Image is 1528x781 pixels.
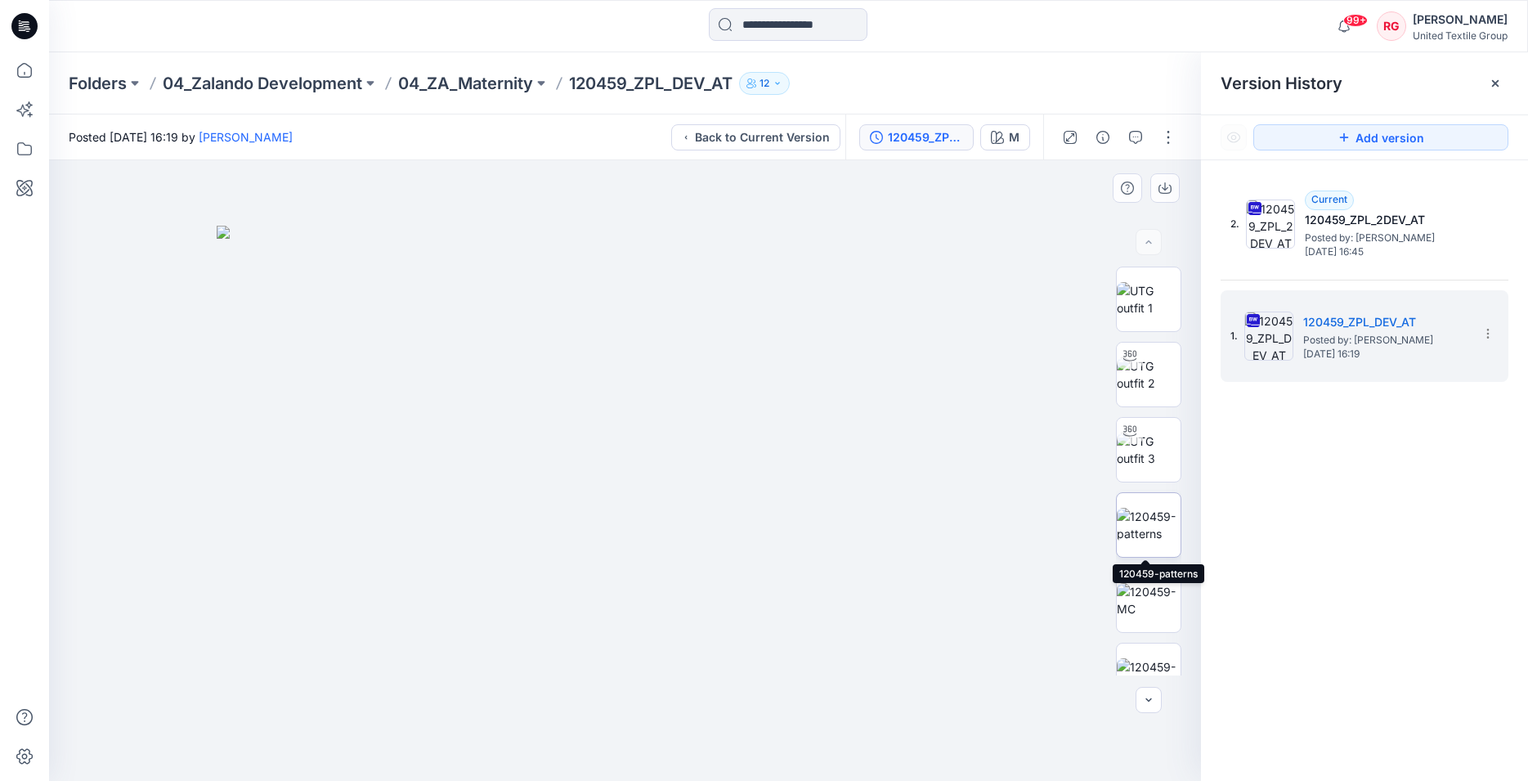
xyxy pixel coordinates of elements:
[859,124,974,150] button: 120459_ZPL_DEV_AT
[1303,312,1467,332] h5: 120459_ZPL_DEV_AT
[199,130,293,144] a: [PERSON_NAME]
[1230,329,1238,343] span: 1.
[398,72,533,95] a: 04_ZA_Maternity
[69,72,127,95] a: Folders
[1117,658,1181,693] img: 120459-wrkm
[1305,230,1468,246] span: Posted by: Anastasija Trusakova
[1090,124,1116,150] button: Details
[980,124,1030,150] button: M
[163,72,362,95] a: 04_Zalando Development
[69,128,293,146] span: Posted [DATE] 16:19 by
[1413,29,1508,42] div: United Textile Group
[1246,200,1295,249] img: 120459_ZPL_2DEV_AT
[1230,217,1239,231] span: 2.
[1117,583,1181,617] img: 120459-MC
[1303,348,1467,360] span: [DATE] 16:19
[1305,246,1468,258] span: [DATE] 16:45
[1253,124,1508,150] button: Add version
[671,124,840,150] button: Back to Current Version
[1413,10,1508,29] div: [PERSON_NAME]
[1117,433,1181,467] img: UTG outfit 3
[888,128,963,146] div: 120459_ZPL_DEV_AT
[1303,332,1467,348] span: Posted by: Anastasija Trusakova
[739,72,790,95] button: 12
[1221,74,1342,93] span: Version History
[1117,282,1181,316] img: UTG outfit 1
[1311,193,1347,205] span: Current
[1009,128,1019,146] div: M
[1489,77,1502,90] button: Close
[1377,11,1406,41] div: RG
[1117,357,1181,392] img: UTG outfit 2
[1117,508,1181,542] img: 120459-patterns
[1221,124,1247,150] button: Show Hidden Versions
[569,72,733,95] p: 120459_ZPL_DEV_AT
[760,74,769,92] p: 12
[1244,312,1293,361] img: 120459_ZPL_DEV_AT
[1343,14,1368,27] span: 99+
[1305,210,1468,230] h5: 120459_ZPL_2DEV_AT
